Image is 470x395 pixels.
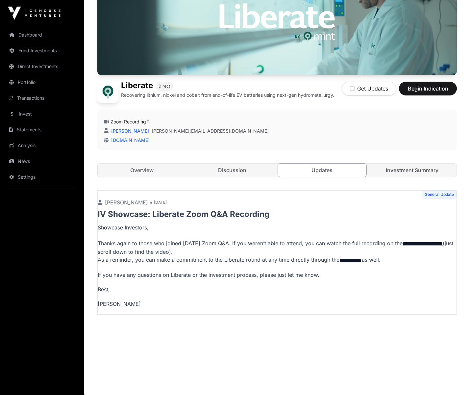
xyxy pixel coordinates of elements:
a: [PERSON_NAME] [110,128,149,134]
a: [DOMAIN_NAME] [109,137,150,143]
a: Invest [5,107,79,121]
a: Settings [5,170,79,184]
p: If you have any questions on Liberate or the investment process, please just let me know. [98,271,457,279]
img: Icehouse Ventures Logo [8,7,61,20]
span: [DATE] [154,200,167,205]
a: Begin Indication [399,88,457,95]
a: Zoom Recording [111,119,150,124]
button: Get Updates [342,82,396,95]
a: Investment Summary [368,164,457,177]
a: Updates [278,163,367,177]
p: [PERSON_NAME] • [98,198,153,206]
p: Showcase Investors, Thanks again to those who joined [DATE] Zoom Q&A. If you weren’t able to atte... [98,224,457,264]
a: [PERSON_NAME][EMAIL_ADDRESS][DOMAIN_NAME] [152,128,269,134]
p: [PERSON_NAME] [98,300,457,308]
span: Begin Indication [407,85,449,92]
p: IV Showcase: Liberate Zoom Q&A Recording [98,209,457,220]
a: Direct Investments [5,59,79,74]
button: Begin Indication [399,82,457,95]
a: Dashboard [5,28,79,42]
img: Liberate [97,82,118,103]
a: Overview [98,164,186,177]
a: Transactions [5,91,79,105]
p: Recovering lithium, nickel and cobalt from end-of-life EV batteries using next-gen hydrometallurgy. [121,92,334,98]
span: Direct [159,84,170,89]
a: News [5,154,79,169]
a: Statements [5,122,79,137]
a: Fund Investments [5,43,79,58]
a: Discussion [188,164,277,177]
nav: Tabs [98,164,457,177]
h1: Liberate [121,82,153,91]
p: Best, [98,285,457,293]
iframe: Chat Widget [437,363,470,395]
a: Analysis [5,138,79,153]
a: Portfolio [5,75,79,90]
span: General Update [422,191,457,198]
